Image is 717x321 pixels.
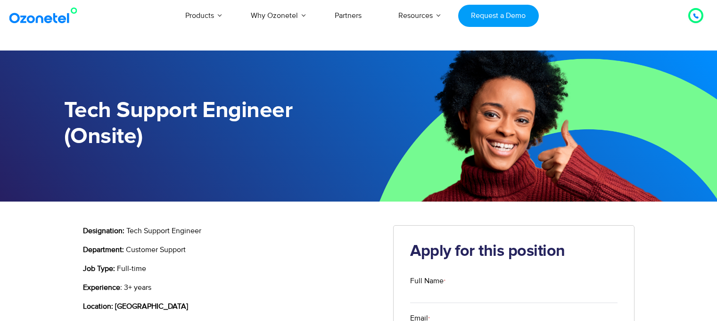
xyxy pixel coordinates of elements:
[64,98,359,150] h1: Tech Support Engineer (Onsite)
[113,264,115,273] b: :
[83,264,113,273] b: Job Type
[83,245,124,254] b: Department:
[126,226,201,236] span: Tech Support Engineer
[124,283,151,292] span: 3+ years
[410,242,618,261] h2: Apply for this position
[410,275,618,287] label: Full Name
[83,302,188,311] b: Location: [GEOGRAPHIC_DATA]
[126,245,186,254] span: Customer Support
[120,283,122,292] span: :
[458,5,539,27] a: Request a Demo
[83,226,124,236] b: Designation:
[117,264,146,273] span: Full-time
[83,283,120,292] b: Experience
